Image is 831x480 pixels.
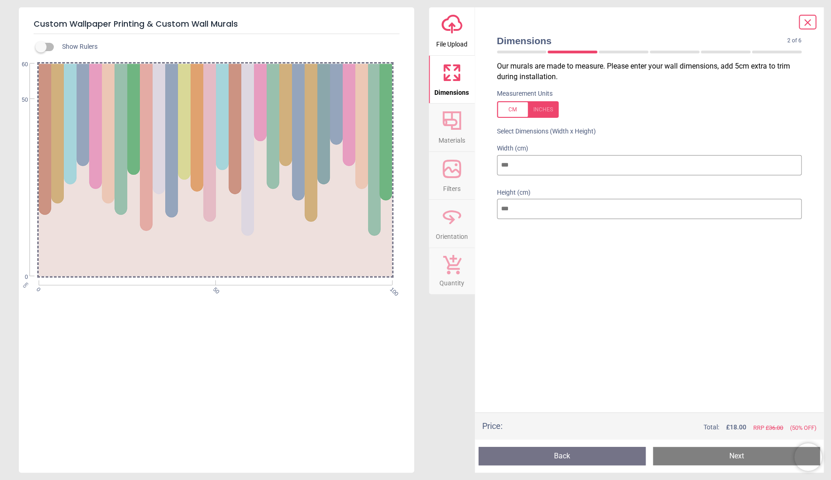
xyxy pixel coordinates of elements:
[790,424,816,432] span: (50% OFF)
[429,248,475,294] button: Quantity
[497,144,802,153] label: Width (cm)
[439,274,464,288] span: Quantity
[794,443,822,471] iframe: Brevo live chat
[11,273,28,281] span: 0
[439,132,465,145] span: Materials
[429,104,475,151] button: Materials
[497,188,802,197] label: Height (cm)
[479,447,646,465] button: Back
[21,281,29,289] span: cm
[434,84,469,98] span: Dimensions
[41,41,414,52] div: Show Rulers
[730,423,746,431] span: 18.00
[388,286,394,292] span: 100
[766,424,783,431] span: £ 36.00
[211,286,217,292] span: 50
[436,228,468,242] span: Orientation
[429,56,475,104] button: Dimensions
[753,424,783,432] span: RRP
[11,61,28,69] span: 60
[429,152,475,200] button: Filters
[436,35,467,49] span: File Upload
[482,420,502,432] div: Price :
[490,127,596,136] label: Select Dimensions (Width x Height)
[429,200,475,248] button: Orientation
[726,423,746,432] span: £
[11,96,28,104] span: 50
[653,447,820,465] button: Next
[787,37,802,45] span: 2 of 6
[35,286,40,292] span: 0
[429,7,475,55] button: File Upload
[497,61,809,82] p: Our murals are made to measure. Please enter your wall dimensions, add 5cm extra to trim during i...
[516,423,817,432] div: Total:
[497,89,553,98] label: Measurement Units
[497,34,788,47] span: Dimensions
[443,180,461,194] span: Filters
[34,15,399,34] h5: Custom Wallpaper Printing & Custom Wall Murals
